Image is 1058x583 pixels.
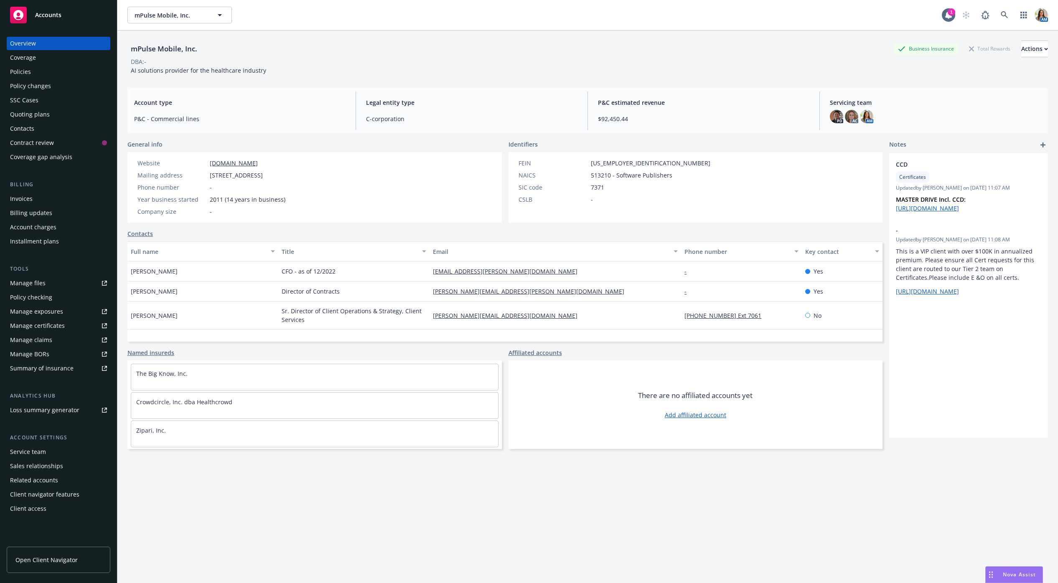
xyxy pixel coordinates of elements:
span: Yes [814,287,823,296]
button: Email [430,241,681,261]
a: SSC Cases [7,94,110,107]
span: Identifiers [509,140,538,149]
strong: MASTER DRIVE Incl. CCD: [896,195,966,203]
div: DBA: - [131,57,146,66]
a: [DOMAIN_NAME] [210,159,258,167]
button: Key contact [802,241,883,261]
span: Open Client Navigator [15,555,78,564]
div: Year business started [137,195,206,204]
span: mPulse Mobile, Inc. [135,11,207,20]
div: mPulse Mobile, Inc. [127,43,201,54]
a: The Big Know, Inc. [136,370,188,378]
a: [PERSON_NAME][EMAIL_ADDRESS][PERSON_NAME][DOMAIN_NAME] [433,287,631,295]
a: Manage exposures [7,305,110,318]
span: There are no affiliated accounts yet [638,390,753,400]
span: Certificates [899,173,926,181]
div: Installment plans [10,235,59,248]
div: Loss summary generator [10,403,79,417]
div: Client access [10,502,46,515]
span: [PERSON_NAME] [131,311,178,320]
span: Nova Assist [1003,571,1036,578]
div: Full name [131,247,266,256]
div: Email [433,247,669,256]
span: 7371 [591,183,604,192]
button: Actions [1021,41,1048,57]
a: [URL][DOMAIN_NAME] [896,204,959,212]
span: General info [127,140,163,149]
div: Manage claims [10,333,52,347]
div: Policies [10,65,31,79]
a: Sales relationships [7,459,110,473]
span: C-corporation [366,114,577,123]
a: Accounts [7,3,110,27]
span: P&C - Commercial lines [134,114,346,123]
span: Updated by [PERSON_NAME] on [DATE] 11:08 AM [896,236,1041,243]
div: Sales relationships [10,459,63,473]
a: Invoices [7,192,110,205]
span: No [814,311,821,320]
a: [PERSON_NAME][EMAIL_ADDRESS][DOMAIN_NAME] [433,312,584,319]
span: - [210,207,212,216]
a: Coverage [7,51,110,64]
span: Director of Contracts [282,287,340,296]
a: [URL][DOMAIN_NAME] [896,287,959,295]
span: Account type [134,98,346,107]
span: [PERSON_NAME] [131,287,178,296]
a: Policy checking [7,291,110,304]
a: Client navigator features [7,488,110,501]
span: Sr. Director of Client Operations & Strategy, Client Services [282,307,426,324]
div: Tools [7,265,110,273]
img: photo [1035,8,1048,22]
a: Named insureds [127,348,174,357]
div: Invoices [10,192,33,205]
a: Policy changes [7,79,110,93]
div: Policy checking [10,291,52,304]
span: 513210 - Software Publishers [591,171,672,180]
div: Account settings [7,433,110,442]
span: Yes [814,267,823,276]
a: Contacts [7,122,110,135]
a: Report a Bug [977,7,994,23]
div: Summary of insurance [10,362,74,375]
div: Manage exposures [10,305,63,318]
a: Manage certificates [7,319,110,332]
a: Related accounts [7,474,110,487]
a: Contacts [127,229,153,238]
a: Service team [7,445,110,459]
button: Full name [127,241,278,261]
a: Account charges [7,221,110,234]
div: Coverage gap analysis [10,150,72,164]
a: Zipari, Inc. [136,426,166,434]
div: CCDCertificatesUpdatedby [PERSON_NAME] on [DATE] 11:07 AMMASTER DRIVE Incl. CCD: [URL][DOMAIN_NAME] [889,153,1048,219]
span: 2011 (14 years in business) [210,195,285,204]
p: This is a VIP client with over $100K in annualized premium. Please ensure all Cert requests for t... [896,247,1041,282]
a: Manage files [7,276,110,290]
div: Overview [10,37,36,50]
a: Add affiliated account [665,411,726,419]
span: CCD [896,160,1020,169]
div: FEIN [519,159,587,167]
a: Crowdcircle, Inc. dba Healthcrowd [136,398,232,406]
a: Loss summary generator [7,403,110,417]
div: Contacts [10,122,34,135]
span: - [210,183,212,192]
span: CFO - as of 12/2022 [282,267,336,276]
a: add [1038,140,1048,150]
a: Start snowing [958,7,974,23]
span: AI solutions provider for the healthcare industry [131,66,266,74]
div: Analytics hub [7,392,110,400]
div: Phone number [684,247,789,256]
a: Manage BORs [7,347,110,361]
a: [EMAIL_ADDRESS][PERSON_NAME][DOMAIN_NAME] [433,267,584,275]
a: Affiliated accounts [509,348,562,357]
div: Billing updates [10,206,52,220]
div: CSLB [519,195,587,204]
span: $92,450.44 [598,114,809,123]
div: Policy changes [10,79,51,93]
a: Switch app [1015,7,1032,23]
div: -Updatedby [PERSON_NAME] on [DATE] 11:08 AMThis is a VIP client with over $100K in annualized pre... [889,219,1048,302]
div: Manage certificates [10,319,65,332]
div: Total Rewards [965,43,1015,54]
img: photo [860,110,873,123]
